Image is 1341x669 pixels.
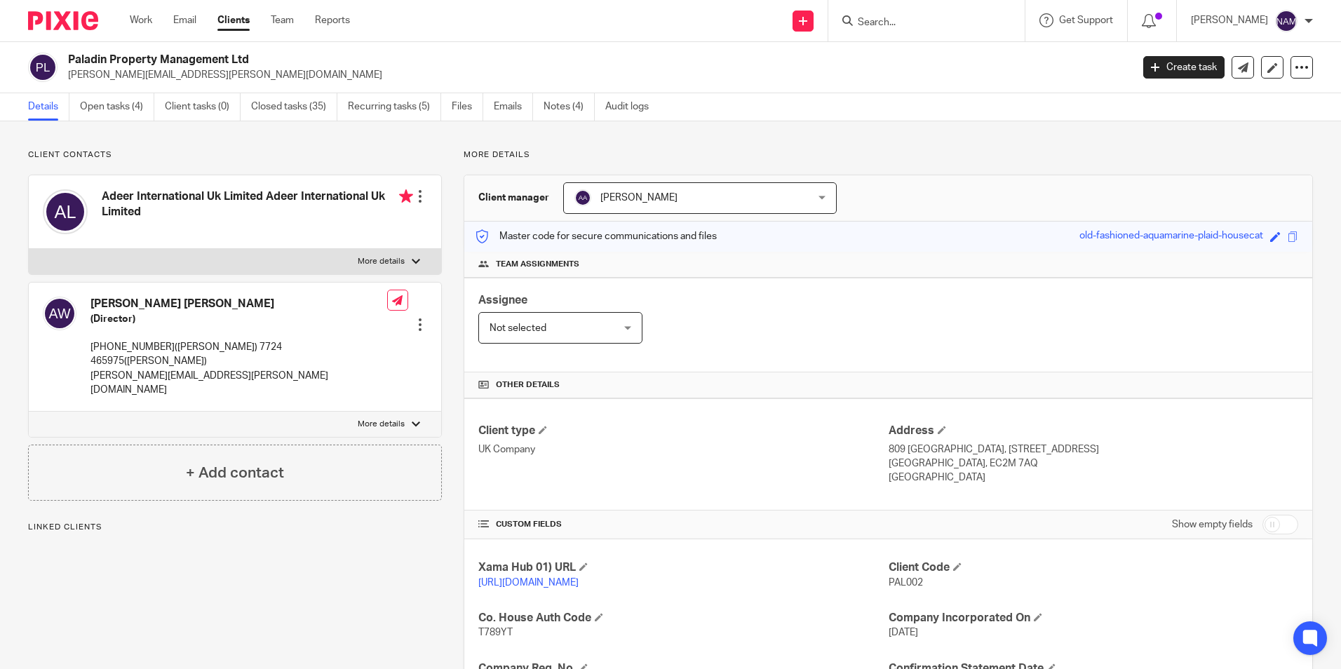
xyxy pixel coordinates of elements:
a: Recurring tasks (5) [348,93,441,121]
span: Other details [496,379,560,391]
h4: Address [889,424,1298,438]
a: Team [271,13,294,27]
a: Closed tasks (35) [251,93,337,121]
a: Files [452,93,483,121]
input: Search [856,17,983,29]
a: Emails [494,93,533,121]
a: Reports [315,13,350,27]
span: [DATE] [889,628,918,637]
p: UK Company [478,442,888,457]
p: [PHONE_NUMBER]([PERSON_NAME]) 7724 465975([PERSON_NAME]) [90,340,387,369]
h4: Co. House Auth Code [478,611,888,626]
label: Show empty fields [1172,518,1253,532]
a: Client tasks (0) [165,93,241,121]
a: Notes (4) [544,93,595,121]
p: [GEOGRAPHIC_DATA] [889,471,1298,485]
img: Pixie [28,11,98,30]
h4: Client Code [889,560,1298,575]
img: svg%3E [43,189,88,234]
h4: Client type [478,424,888,438]
h4: Company Incorporated On [889,611,1298,626]
h2: Paladin Property Management Ltd [68,53,911,67]
span: T789YT [478,628,513,637]
span: Get Support [1059,15,1113,25]
h4: Adeer International Uk Limited Adeer International Uk Limited [102,189,413,219]
p: More details [464,149,1313,161]
p: Master code for secure communications and files [475,229,717,243]
p: [GEOGRAPHIC_DATA], EC2M 7AQ [889,457,1298,471]
p: [PERSON_NAME][EMAIL_ADDRESS][PERSON_NAME][DOMAIN_NAME] [68,68,1122,82]
a: Details [28,93,69,121]
p: [PERSON_NAME][EMAIL_ADDRESS][PERSON_NAME][DOMAIN_NAME] [90,369,387,398]
img: svg%3E [574,189,591,206]
a: Work [130,13,152,27]
h5: (Director) [90,312,387,326]
span: Team assignments [496,259,579,270]
h4: Xama Hub 01) URL [478,560,888,575]
p: More details [358,256,405,267]
i: Primary [399,189,413,203]
a: Email [173,13,196,27]
span: Not selected [490,323,546,333]
div: old-fashioned-aquamarine-plaid-housecat [1079,229,1263,245]
p: 809 [GEOGRAPHIC_DATA], [STREET_ADDRESS] [889,442,1298,457]
p: More details [358,419,405,430]
span: [PERSON_NAME] [600,193,678,203]
a: Create task [1143,56,1225,79]
img: svg%3E [1275,10,1298,32]
p: Linked clients [28,522,442,533]
span: Assignee [478,295,527,306]
h3: Client manager [478,191,549,205]
a: Clients [217,13,250,27]
h4: [PERSON_NAME] [PERSON_NAME] [90,297,387,311]
a: [URL][DOMAIN_NAME] [478,578,579,588]
a: Audit logs [605,93,659,121]
h4: + Add contact [186,462,284,484]
a: Open tasks (4) [80,93,154,121]
img: svg%3E [43,297,76,330]
img: svg%3E [28,53,58,82]
p: [PERSON_NAME] [1191,13,1268,27]
p: Client contacts [28,149,442,161]
h4: CUSTOM FIELDS [478,519,888,530]
span: PAL002 [889,578,923,588]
